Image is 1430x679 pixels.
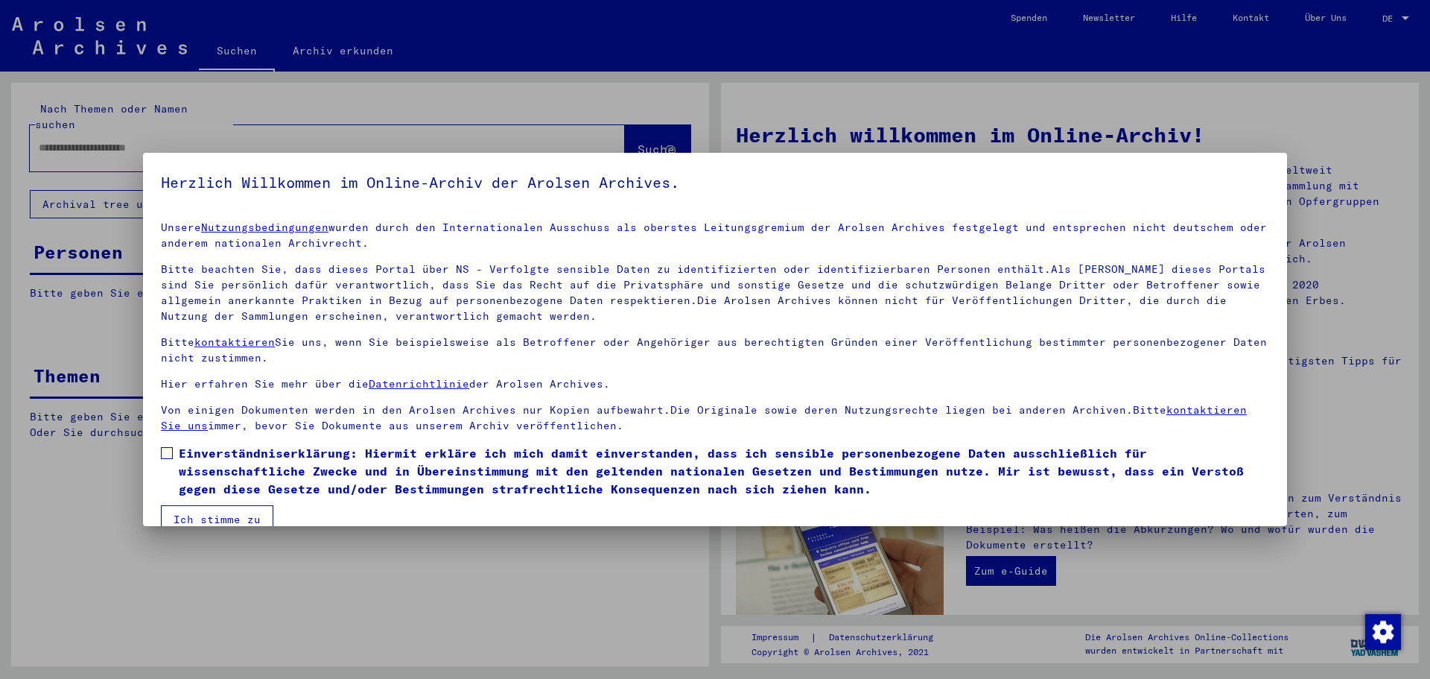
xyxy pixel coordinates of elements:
[161,505,273,534] button: Ich stimme zu
[161,262,1269,324] p: Bitte beachten Sie, dass dieses Portal über NS - Verfolgte sensible Daten zu identifizierten oder...
[194,335,275,349] a: kontaktieren
[201,221,328,234] a: Nutzungsbedingungen
[161,335,1269,366] p: Bitte Sie uns, wenn Sie beispielsweise als Betroffener oder Angehöriger aus berechtigten Gründen ...
[1364,613,1400,649] div: Zustimmung ändern
[161,220,1269,251] p: Unsere wurden durch den Internationalen Ausschuss als oberstes Leitungsgremium der Arolsen Archiv...
[161,171,1269,195] h5: Herzlich Willkommen im Online-Archiv der Arolsen Archives.
[1365,614,1401,650] img: Zustimmung ändern
[369,377,469,391] a: Datenrichtlinie
[161,376,1269,392] p: Hier erfahren Sie mehr über die der Arolsen Archives.
[179,444,1269,498] span: Einverständniserklärung: Hiermit erkläre ich mich damit einverstanden, dass ich sensible personen...
[161,403,1247,432] a: kontaktieren Sie uns
[161,402,1269,434] p: Von einigen Dokumenten werden in den Arolsen Archives nur Kopien aufbewahrt.Die Originale sowie d...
